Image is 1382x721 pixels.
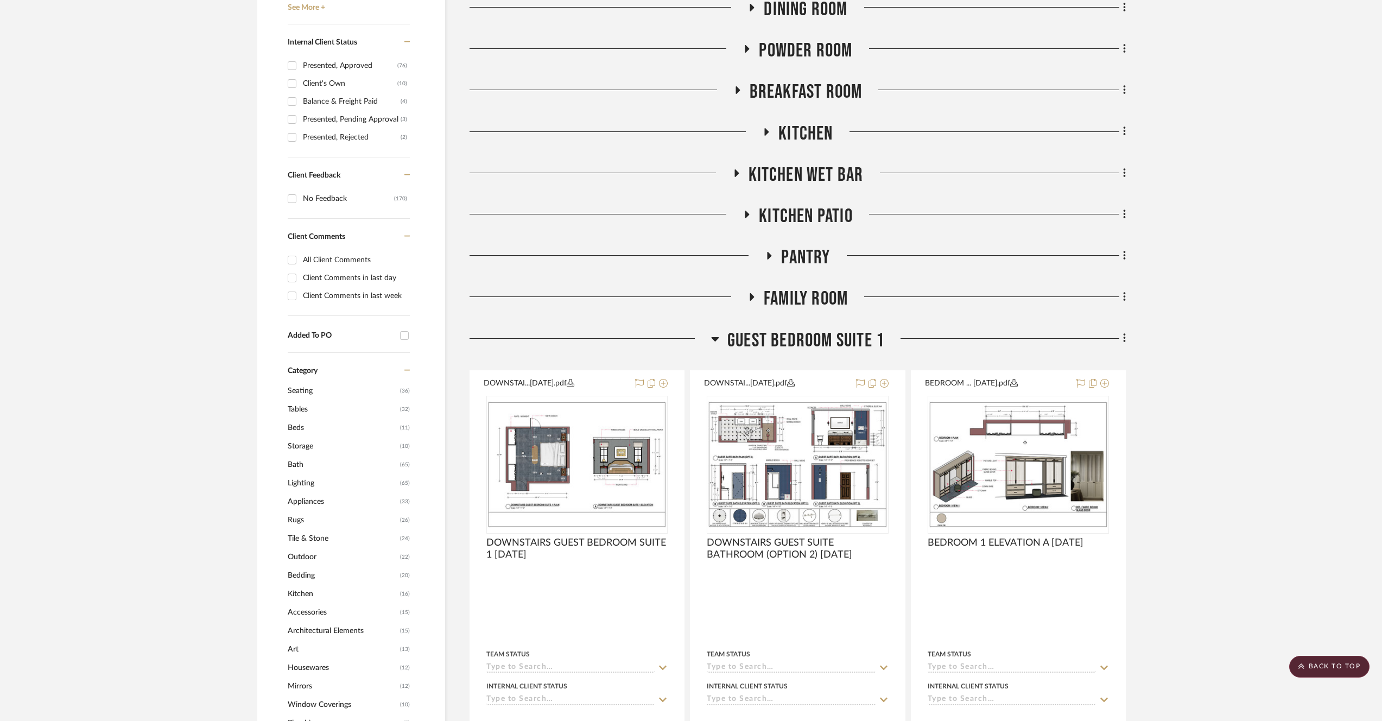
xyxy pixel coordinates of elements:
[707,537,888,561] span: DOWNSTAIRS GUEST SUITE BATHROOM (OPTION 2) [DATE]
[929,401,1108,528] img: BEDROOM 1 ELEVATION A 9.24.25
[400,548,410,566] span: (22)
[288,695,397,714] span: Window Coverings
[707,396,887,533] div: 0
[288,492,397,511] span: Appliances
[288,585,397,603] span: Kitchen
[925,377,1070,390] button: BEDROOM ... [DATE].pdf
[303,129,401,146] div: Presented, Rejected
[303,190,394,207] div: No Feedback
[288,529,397,548] span: Tile & Stone
[400,585,410,603] span: (16)
[288,640,397,659] span: Art
[288,566,397,585] span: Bedding
[288,400,397,419] span: Tables
[400,401,410,418] span: (32)
[303,57,397,74] div: Presented, Approved
[288,474,397,492] span: Lighting
[707,681,788,691] div: Internal Client Status
[288,603,397,622] span: Accessories
[486,695,655,705] input: Type to Search…
[486,537,668,561] span: DOWNSTAIRS GUEST BEDROOM SUITE 1 [DATE]
[400,567,410,584] span: (20)
[928,663,1096,673] input: Type to Search…
[303,287,407,305] div: Client Comments in last week
[708,401,887,528] img: DOWNSTAIRS GUEST SUITE BATHROOM (OPTION 2) 10.07.25
[764,287,848,311] span: Family Room
[288,419,397,437] span: Beds
[400,382,410,400] span: (36)
[401,129,407,146] div: (2)
[707,663,875,673] input: Type to Search…
[486,681,567,691] div: Internal Client Status
[486,663,655,673] input: Type to Search…
[759,39,852,62] span: Powder Room
[486,649,530,659] div: Team Status
[928,695,1096,705] input: Type to Search…
[303,75,397,92] div: Client's Own
[727,329,884,352] span: Guest Bedroom Suite 1
[400,475,410,492] span: (65)
[928,537,1083,549] span: BEDROOM 1 ELEVATION A [DATE]
[288,677,397,695] span: Mirrors
[303,93,401,110] div: Balance & Freight Paid
[400,438,410,455] span: (10)
[288,437,397,456] span: Storage
[397,57,407,74] div: (76)
[288,331,395,340] div: Added To PO
[401,111,407,128] div: (3)
[400,622,410,640] span: (15)
[400,696,410,713] span: (10)
[400,419,410,437] span: (11)
[303,269,407,287] div: Client Comments in last day
[288,366,318,376] span: Category
[707,649,750,659] div: Team Status
[397,75,407,92] div: (10)
[750,80,863,104] span: Breakfast Room
[288,511,397,529] span: Rugs
[928,649,971,659] div: Team Status
[400,456,410,473] span: (65)
[400,604,410,621] span: (15)
[394,190,407,207] div: (170)
[487,401,667,528] img: DOWNSTAIRS GUEST BEDROOM SUITE 1 10.12.25
[288,172,340,179] span: Client Feedback
[400,493,410,510] span: (33)
[707,695,875,705] input: Type to Search…
[400,530,410,547] span: (24)
[303,251,407,269] div: All Client Comments
[288,456,397,474] span: Bath
[288,39,357,46] span: Internal Client Status
[288,382,397,400] span: Seating
[400,659,410,676] span: (12)
[749,163,864,187] span: Kitchen Wet Bar
[484,377,629,390] button: DOWNSTAI...[DATE].pdf
[400,511,410,529] span: (26)
[781,246,830,269] span: Pantry
[288,659,397,677] span: Housewares
[759,205,853,228] span: Kitchen Patio
[928,681,1009,691] div: Internal Client Status
[1289,656,1370,678] scroll-to-top-button: BACK TO TOP
[288,548,397,566] span: Outdoor
[288,233,345,241] span: Client Comments
[288,622,397,640] span: Architectural Elements
[303,111,401,128] div: Presented, Pending Approval
[400,678,410,695] span: (12)
[778,122,833,146] span: Kitchen
[401,93,407,110] div: (4)
[704,377,849,390] button: DOWNSTAI...[DATE].pdf
[400,641,410,658] span: (13)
